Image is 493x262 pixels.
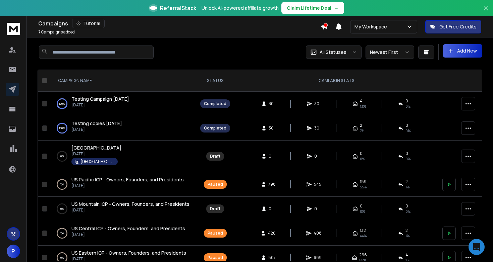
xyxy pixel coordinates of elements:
[160,4,196,12] span: ReferralStack
[443,44,482,58] button: Add New
[334,5,339,11] span: →
[269,101,275,106] span: 30
[71,201,189,207] a: US Mountain ICP - Owners, Founders, and Presidents
[405,184,409,190] span: 1 %
[360,104,366,109] span: 13 %
[360,184,367,190] span: 55 %
[281,2,344,14] button: Claim Lifetime Deal→
[360,151,363,156] span: 0
[314,255,322,260] span: 669
[208,231,223,236] div: Paused
[314,231,322,236] span: 408
[320,49,346,56] p: All Statuses
[196,70,234,92] th: STATUS
[71,232,185,237] p: [DATE]
[405,233,409,239] span: 1 %
[50,197,196,221] td: 0%US Mountain ICP - Owners, Founders, and Presidents[DATE]
[204,101,226,106] div: Completed
[50,141,196,172] td: 0%[GEOGRAPHIC_DATA][DATE][GEOGRAPHIC_DATA]
[405,209,410,214] span: 0%
[482,4,490,20] button: Close banner
[210,154,220,159] div: Draft
[71,256,186,262] p: [DATE]
[71,250,186,256] span: US Eastern ICP - Owners, Founders, and Presidents
[425,20,481,33] button: Get Free Credits
[314,101,321,106] span: 30
[50,70,196,92] th: CAMPAIGN NAME
[268,231,276,236] span: 420
[71,120,122,127] a: Testing copies [DATE]
[360,123,362,128] span: 2
[360,209,365,214] span: 0%
[60,230,64,237] p: 1 %
[71,127,122,132] p: [DATE]
[59,100,65,107] p: 100 %
[202,5,279,11] p: Unlock AI-powered affiliate growth
[38,19,321,28] div: Campaigns
[71,207,189,213] p: [DATE]
[405,203,408,209] span: 0
[71,145,121,151] a: [GEOGRAPHIC_DATA]
[60,254,64,261] p: 0 %
[7,245,20,258] button: P
[405,179,408,184] span: 2
[71,102,129,108] p: [DATE]
[269,125,275,131] span: 30
[50,172,196,197] td: 1%US Pacific ICP - Owners, Founders, and Presidents[DATE]
[204,125,226,131] div: Completed
[71,145,121,151] span: [GEOGRAPHIC_DATA]
[72,19,105,28] button: Tutorial
[405,228,408,233] span: 2
[360,128,364,134] span: 7 %
[59,125,65,132] p: 100 %
[71,250,186,256] a: US Eastern ICP - Owners, Founders, and Presidents
[38,29,41,35] span: 7
[359,252,367,258] span: 266
[360,98,363,104] span: 4
[405,156,410,162] span: 0%
[366,46,414,59] button: Newest First
[314,125,321,131] span: 30
[60,153,64,160] p: 0 %
[50,221,196,246] td: 1%US Central ICP - Owners, Founders, and Presidents[DATE]
[405,151,408,156] span: 0
[405,252,408,258] span: 4
[50,92,196,116] td: 100%Testing Campaign [DATE][DATE]
[405,128,410,134] span: 0 %
[71,96,129,102] span: Testing Campaign [DATE]
[269,154,275,159] span: 0
[314,154,321,159] span: 0
[360,233,367,239] span: 44 %
[405,123,408,128] span: 0
[80,159,114,164] p: [GEOGRAPHIC_DATA]
[269,206,275,211] span: 0
[71,176,184,183] span: US Pacific ICP - Owners, Founders, and Presidents
[208,182,223,187] div: Paused
[60,205,64,212] p: 0 %
[71,225,185,232] a: US Central ICP - Owners, Founders, and Presidents
[354,23,390,30] p: My Workspace
[360,156,365,162] span: 0%
[439,23,477,30] p: Get Free Credits
[60,181,64,188] p: 1 %
[314,206,321,211] span: 0
[405,98,408,104] span: 0
[469,239,485,255] div: Open Intercom Messenger
[38,29,75,35] p: Campaigns added
[50,116,196,141] td: 100%Testing copies [DATE][DATE]
[360,228,366,233] span: 132
[360,179,367,184] span: 189
[268,182,276,187] span: 798
[234,70,438,92] th: CAMPAIGN STATS
[210,206,220,211] div: Draft
[208,255,223,260] div: Paused
[360,203,363,209] span: 0
[268,255,276,260] span: 807
[71,96,129,102] a: Testing Campaign [DATE]
[405,104,410,109] span: 0 %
